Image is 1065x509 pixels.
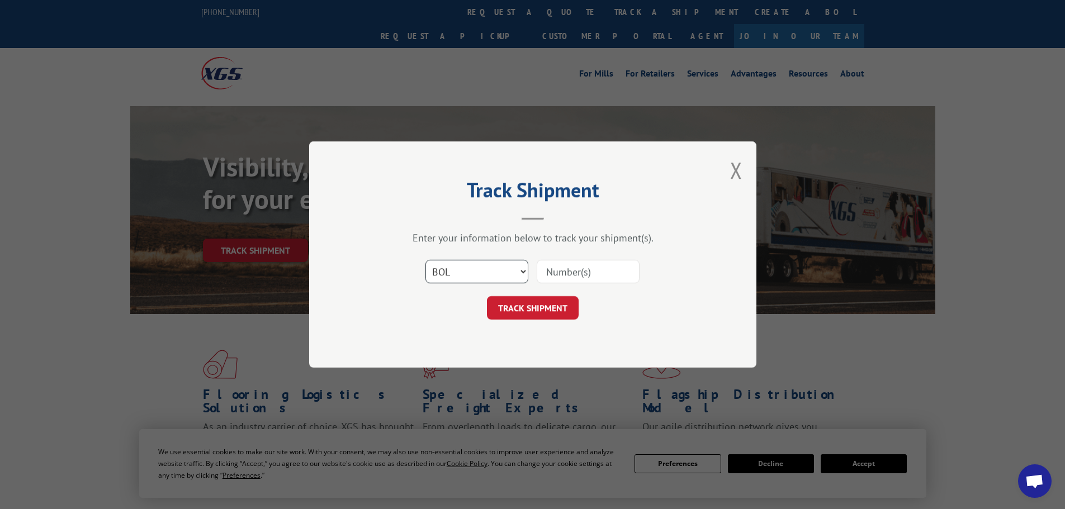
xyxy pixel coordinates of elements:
button: Close modal [730,155,742,185]
h2: Track Shipment [365,182,700,203]
div: Enter your information below to track your shipment(s). [365,231,700,244]
div: Open chat [1018,464,1052,498]
button: TRACK SHIPMENT [487,296,579,320]
input: Number(s) [537,260,640,283]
